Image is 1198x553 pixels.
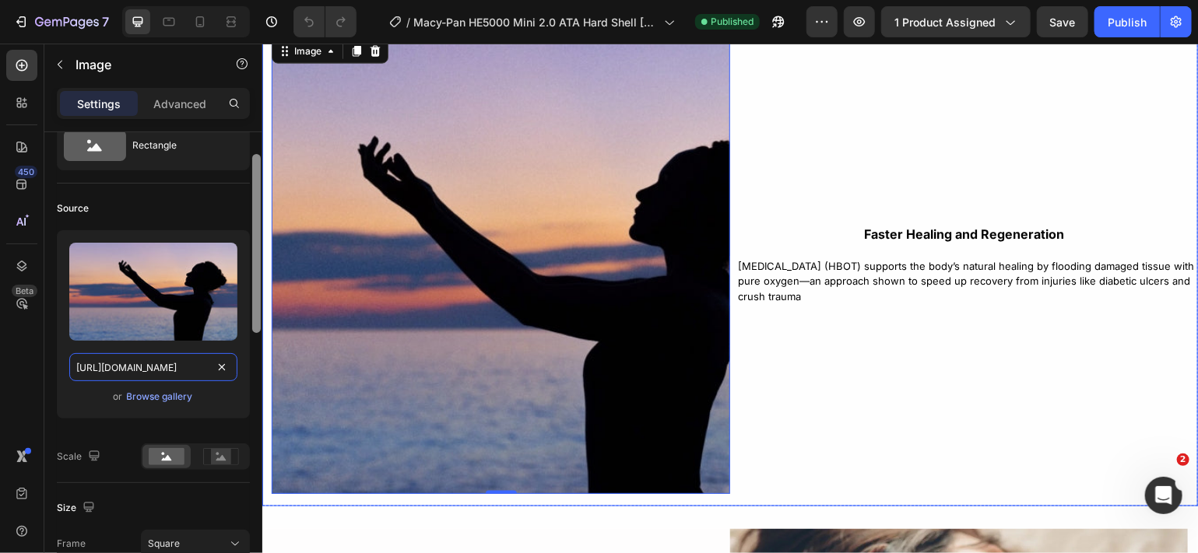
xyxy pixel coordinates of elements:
div: Publish [1108,14,1147,30]
span: 1 product assigned [894,14,996,30]
span: Published [711,15,754,29]
input: https://example.com/image.jpg [69,353,237,381]
span: Square [148,537,180,551]
iframe: Intercom live chat [1145,477,1182,514]
button: Save [1037,6,1088,37]
p: Advanced [153,96,206,112]
img: preview-image [69,243,237,341]
span: Macy-Pan HE5000 Mini 2.0 ATA Hard Shell [MEDICAL_DATA] [413,14,658,30]
button: Publish [1094,6,1160,37]
span: / [406,14,410,30]
div: Rectangle [132,128,227,163]
span: Faster Healing and Regeneration [602,183,802,198]
div: Size [57,498,98,519]
p: Image [76,55,208,74]
div: Scale [57,446,104,467]
label: Frame [57,537,86,551]
div: Source [57,201,89,215]
button: 1 product assigned [881,6,1031,37]
div: Beta [12,285,37,297]
div: Browse gallery [127,390,193,404]
p: Settings [77,96,121,112]
iframe: Design area [262,44,1198,553]
div: Undo/Redo [293,6,357,37]
button: 7 [6,6,116,37]
div: Image [29,1,62,15]
div: 450 [15,166,37,178]
span: or [114,387,123,406]
span: 2 [1177,453,1189,466]
span: [MEDICAL_DATA] (HBOT) supports the body’s natural healing by flooding damaged tissue with pure ox... [476,216,932,259]
button: Browse gallery [126,389,194,404]
span: Save [1050,16,1076,29]
p: 7 [102,12,109,31]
